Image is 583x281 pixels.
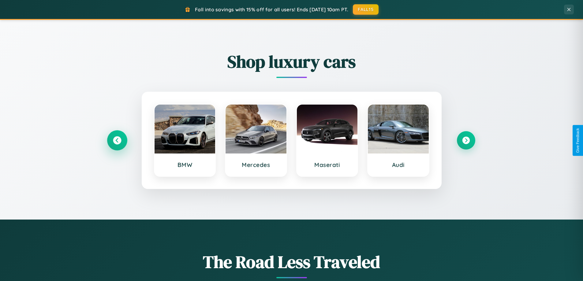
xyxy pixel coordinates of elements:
[374,161,423,168] h3: Audi
[576,128,580,153] div: Give Feedback
[161,161,209,168] h3: BMW
[108,250,475,274] h1: The Road Less Traveled
[108,50,475,73] h2: Shop luxury cars
[353,4,379,15] button: FALL15
[232,161,280,168] h3: Mercedes
[195,6,348,13] span: Fall into savings with 15% off for all users! Ends [DATE] 10am PT.
[303,161,352,168] h3: Maserati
